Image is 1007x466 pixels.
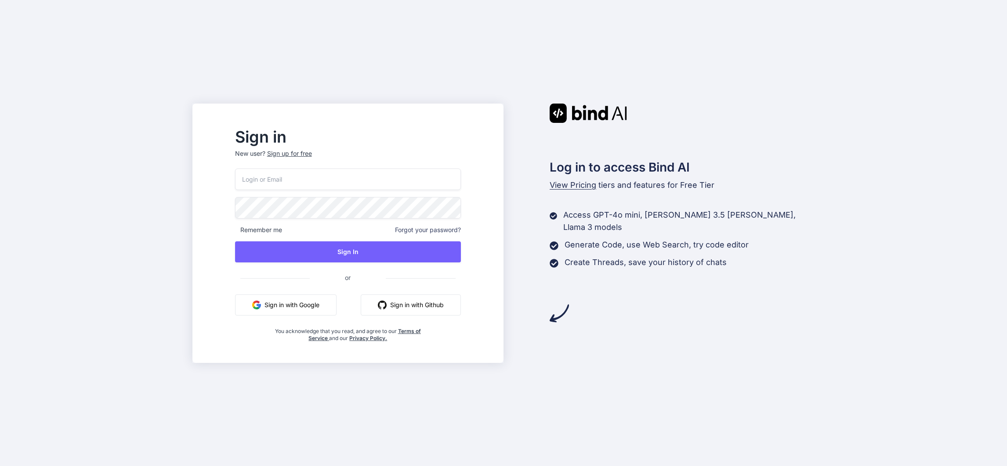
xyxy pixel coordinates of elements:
[235,130,461,144] h2: Sign in
[565,256,727,269] p: Create Threads, save your history of chats
[550,180,596,190] span: View Pricing
[565,239,749,251] p: Generate Code, use Web Search, try code editor
[252,301,261,309] img: google
[235,241,461,262] button: Sign In
[235,168,461,190] input: Login or Email
[550,158,815,176] h2: Log in to access Bind AI
[349,335,387,341] a: Privacy Policy.
[267,149,312,158] div: Sign up for free
[378,301,387,309] img: github
[235,294,337,315] button: Sign in with Google
[563,209,815,233] p: Access GPT-4o mini, [PERSON_NAME] 3.5 [PERSON_NAME], Llama 3 models
[361,294,461,315] button: Sign in with Github
[550,304,569,323] img: arrow
[395,226,461,234] span: Forgot your password?
[235,226,282,234] span: Remember me
[308,328,421,341] a: Terms of Service
[310,267,386,288] span: or
[235,149,461,168] p: New user?
[272,323,423,342] div: You acknowledge that you read, and agree to our and our
[550,104,627,123] img: Bind AI logo
[550,179,815,191] p: tiers and features for Free Tier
